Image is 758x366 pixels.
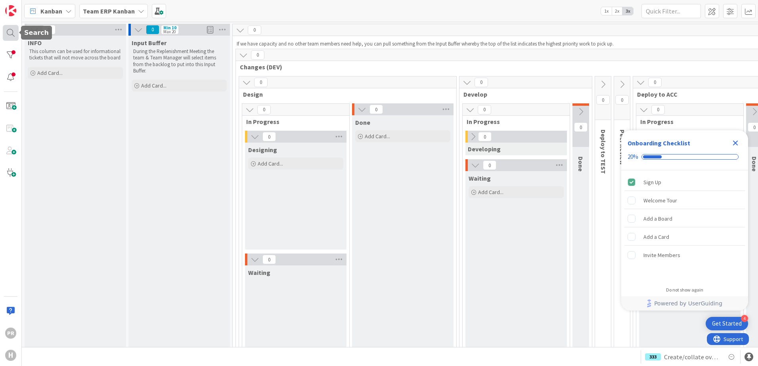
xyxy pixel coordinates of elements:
span: Designing [248,146,277,154]
span: 0 [257,105,271,114]
div: Sign Up [643,177,661,187]
div: Max 20 [163,30,176,34]
span: Input Buffer [132,39,167,47]
div: Welcome Tour [643,196,677,205]
span: 0 [262,132,276,141]
span: In Progress [246,118,339,126]
div: Open Get Started checklist, remaining modules: 4 [706,317,748,330]
div: Invite Members [643,250,680,260]
span: Powered by UserGuiding [654,299,722,308]
span: Add Card... [478,189,503,196]
span: Deploy to TEST [599,130,607,174]
div: Checklist items [621,170,748,282]
span: 0 [262,255,276,264]
div: Checklist progress: 20% [628,153,742,160]
span: Kanban [40,6,62,16]
span: 0 [651,105,665,114]
span: 0 [648,78,662,87]
span: 0 [475,78,488,87]
span: Done [355,118,370,126]
span: 0 [596,95,610,105]
span: 0 [615,95,629,105]
div: Add a Board [643,214,672,223]
span: 3x [622,7,633,15]
span: In Progress [467,118,560,126]
span: Add Card... [258,160,283,167]
span: 0 [248,25,261,35]
span: Add Card... [365,133,390,140]
div: 20% [628,153,638,160]
span: 0 [483,160,496,170]
h5: Search [24,29,49,36]
div: Add a Card is incomplete. [624,228,745,246]
span: Support [17,1,36,11]
span: Design [243,90,446,98]
span: 0 [574,122,588,132]
div: 4 [741,315,748,322]
div: Close Checklist [729,137,742,149]
span: In Progress [640,118,733,126]
div: 333 [645,353,661,360]
span: 1x [601,7,612,15]
span: Add Card... [37,69,63,76]
span: Developing [468,145,501,153]
span: Waiting [469,174,491,182]
span: Develop [463,90,582,98]
img: Visit kanbanzone.com [5,5,16,16]
div: Min 10 [163,26,176,30]
span: Waiting [248,269,270,276]
input: Quick Filter... [641,4,701,18]
span: 0 [42,25,56,34]
a: Powered by UserGuiding [625,296,744,311]
span: Done [577,156,585,172]
span: 0 [478,132,492,141]
span: 0 [478,105,491,114]
div: PR [5,328,16,339]
div: Invite Members is incomplete. [624,246,745,264]
span: Create/collate overview of Facility applications [664,352,720,362]
div: Onboarding Checklist [628,138,690,148]
div: Footer [621,296,748,311]
span: 0 [254,78,268,87]
span: 0 [146,25,159,34]
span: 2x [612,7,622,15]
span: Peer Review [618,130,626,165]
span: Deploy to ACC [637,90,756,98]
div: Do not show again [666,287,703,293]
div: Checklist Container [621,130,748,311]
div: Add a Card [643,232,669,242]
div: H [5,350,16,361]
div: Get Started [712,320,742,328]
span: 0 [369,105,383,114]
span: Add Card... [141,82,167,89]
p: During the Replenishment Meeting the team & Team Manager will select items from the backlog to pu... [133,48,225,74]
div: Add a Board is incomplete. [624,210,745,227]
p: This column can be used for informational tickets that will not move across the board [29,48,121,61]
span: 0 [251,50,264,60]
b: Team ERP Kanban [83,7,135,15]
span: INFO [28,39,42,47]
div: Welcome Tour is incomplete. [624,192,745,209]
div: Sign Up is complete. [624,173,745,191]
